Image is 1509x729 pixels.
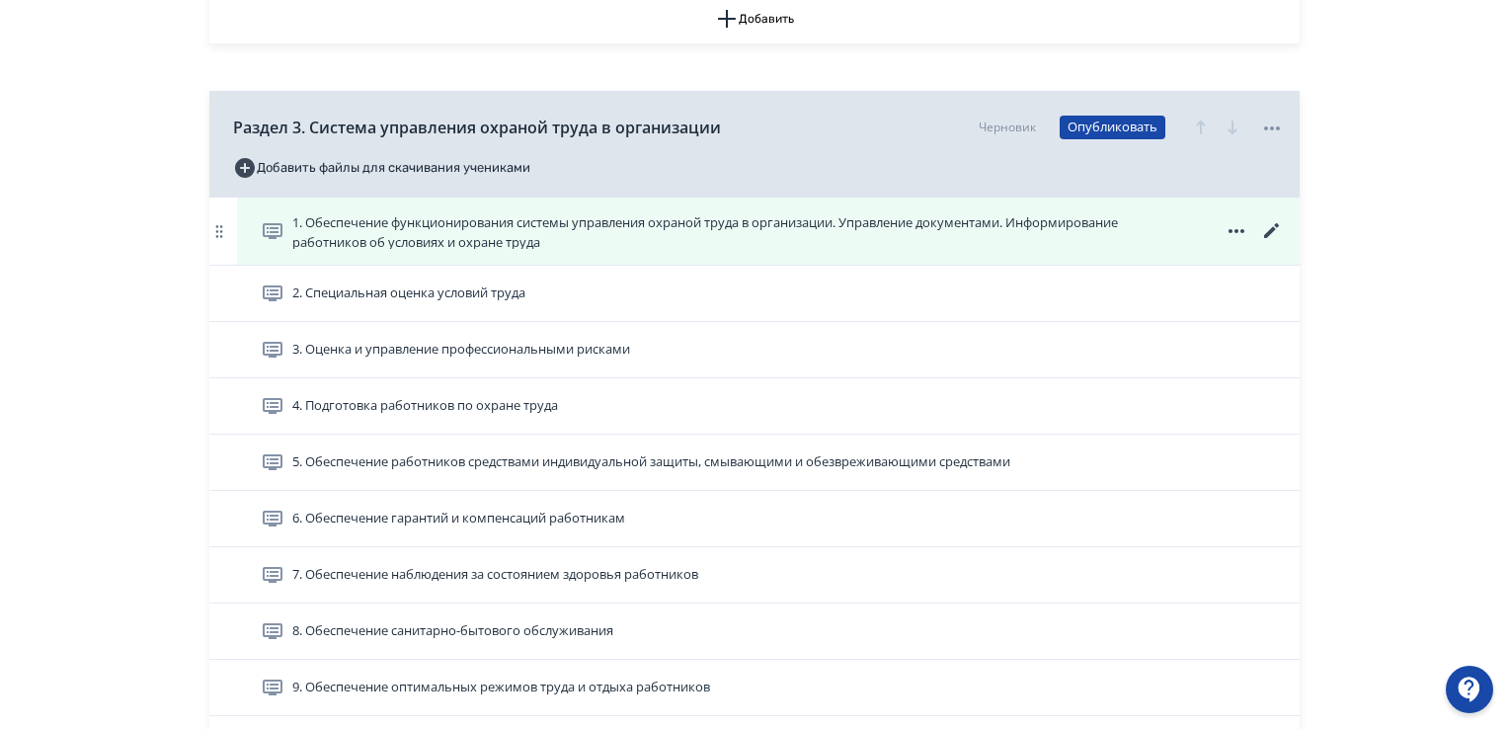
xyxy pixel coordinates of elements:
[209,198,1300,266] div: 1. Обеспечение функционирования системы управления охраной труда в организации. Управление докуме...
[209,604,1300,660] div: 8. Обеспечение санитарно-бытового обслуживания
[233,116,721,139] span: Раздел 3. Система управления охраной труда в организации
[292,283,525,303] span: 2. Специальная оценка условий труда
[292,396,558,416] span: 4. Подготовка работников по охране труда
[209,491,1300,547] div: 6. Обеспечение гарантий и компенсаций работникам
[209,547,1300,604] div: 7. Обеспечение наблюдения за состоянием здоровья работников
[233,152,530,184] button: Добавить файлы для скачивания учениками
[209,322,1300,378] div: 3. Оценка и управление профессиональными рисками
[209,266,1300,322] div: 2. Специальная оценка условий труда
[209,660,1300,716] div: 9. Обеспечение оптимальных режимов труда и отдыха работников
[292,452,1010,472] span: 5. Обеспечение работников средствами индивидуальной защиты, смывающими и обезвреживающими средствами
[292,678,710,697] span: 9. Обеспечение оптимальных режимов труда и отдыха работников
[292,565,698,585] span: 7. Обеспечение наблюдения за состоянием здоровья работников
[292,213,1181,249] span: 1. Обеспечение функционирования системы управления охраной труда в организации. Управление докуме...
[209,378,1300,435] div: 4. Подготовка работников по охране труда
[209,435,1300,491] div: 5. Обеспечение работников средствами индивидуальной защиты, смывающими и обезвреживающими средствами
[292,509,625,528] span: 6. Обеспечение гарантий и компенсаций работникам
[979,119,1036,136] div: Черновик
[292,621,613,641] span: 8. Обеспечение санитарно-бытового обслуживания
[1060,116,1165,139] button: Опубликовать
[292,340,630,360] span: 3. Оценка и управление профессиональными рисками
